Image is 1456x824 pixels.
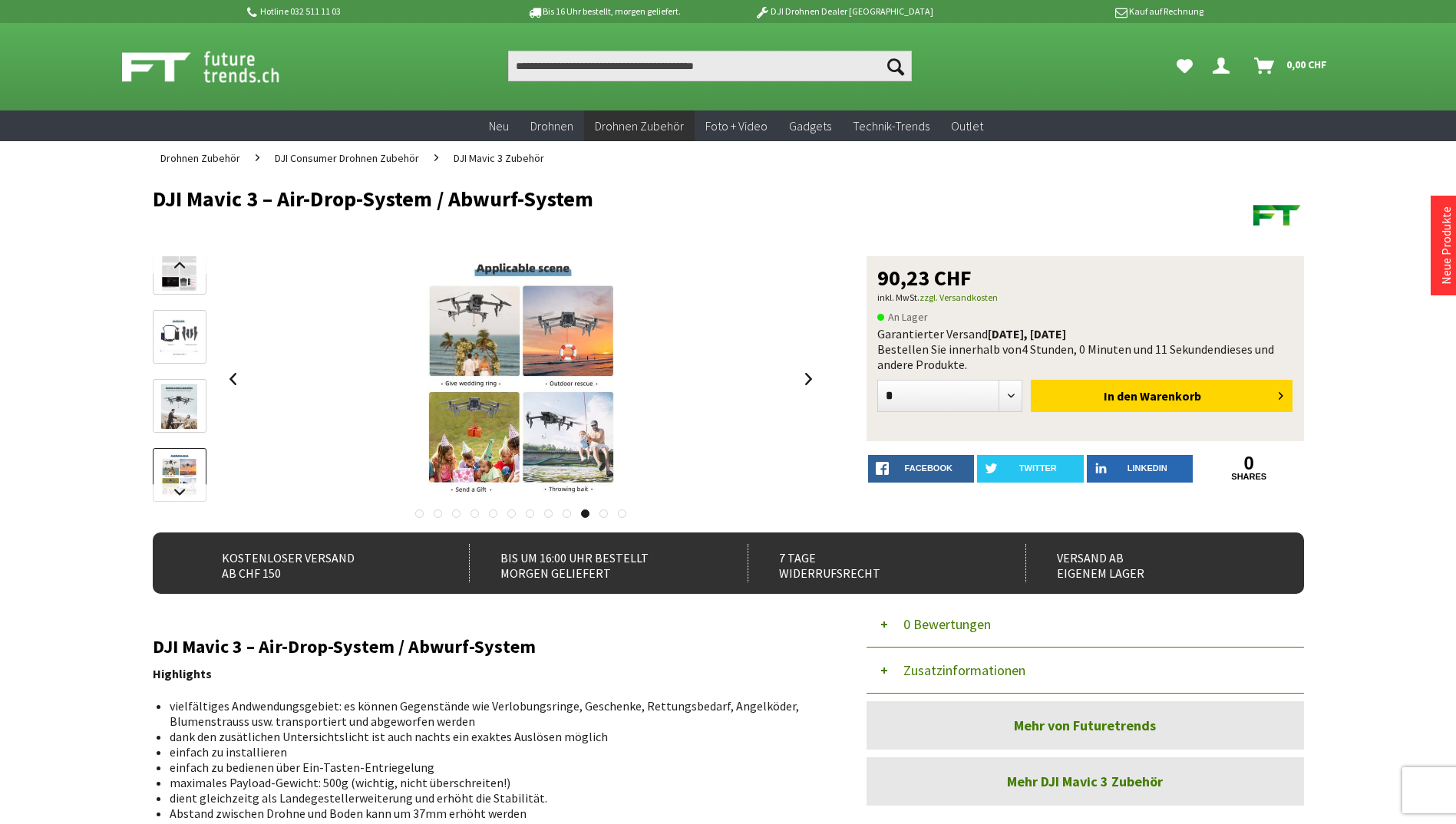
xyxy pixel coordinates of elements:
[1196,472,1302,482] a: shares
[748,544,992,582] div: 7 Tage Widerrufsrecht
[160,151,240,165] span: Drohnen Zubehör
[877,288,1293,307] p: inkl. MwSt.
[1250,187,1304,241] img: Futuretrends
[877,267,972,288] span: 90,23 CHF
[853,118,929,133] span: Technik-Trends
[867,757,1304,806] a: Mehr DJI Mavic 3 Zubehör
[877,326,1293,372] div: Garantierter Versand Bestellen Sie innerhalb von dieses und andere Produkte.
[489,118,509,133] span: Neu
[1286,52,1327,77] span: 0,00 CHF
[1140,388,1201,404] span: Warenkorb
[1207,51,1242,81] a: Dein Konto
[988,326,1066,341] b: [DATE], [DATE]
[867,701,1304,750] a: Mehr von Futuretrends
[951,118,983,133] span: Outlet
[940,110,994,142] a: Outlet
[695,110,778,142] a: Foto + Video
[905,463,953,473] span: facebook
[153,637,820,657] h2: DJI Mavic 3 – Air-Drop-System / Abwurf-System
[1022,341,1220,357] span: 4 Stunden, 0 Minuten und 11 Sekunden
[469,544,714,582] div: Bis um 16:00 Uhr bestellt Morgen geliefert
[1104,388,1137,404] span: In den
[454,151,544,165] span: DJI Mavic 3 Zubehör
[1087,455,1194,483] a: LinkedIn
[842,110,940,142] a: Technik-Trends
[880,51,912,81] button: Suchen
[275,151,419,165] span: DJI Consumer Drohnen Zubehör
[964,2,1203,21] p: Kauf auf Rechnung
[1169,51,1200,81] a: Meine Favoriten
[153,141,248,175] a: Drohnen Zubehör
[446,141,552,175] a: DJI Mavic 3 Zubehör
[1031,380,1293,412] button: In den Warenkorb
[170,775,808,790] li: maximales Payload-Gewicht: 500g (wichtig, nicht überschreiten!)
[170,744,808,760] li: einfach zu installieren
[170,806,808,821] li: Abstand zwischen Drohne und Boden kann um 37mm erhöht werden
[245,2,484,21] p: Hotline 032 511 11 03
[153,187,1074,210] h1: DJI Mavic 3 – Air-Drop-System / Abwurf-System
[789,118,831,133] span: Gadgets
[595,118,684,133] span: Drohnen Zubehör
[170,790,808,806] li: dient gleichzeitg als Landegestellerweiterung und erhöht die Stabilität.
[1019,463,1057,473] span: twitter
[867,648,1304,694] button: Zusatzinformationen
[1196,455,1302,472] a: 0
[508,51,912,81] input: Produkt, Marke, Kategorie, EAN, Artikelnummer…
[170,760,808,775] li: einfach zu bedienen über Ein-Tasten-Entriegelung
[1127,463,1167,473] span: LinkedIn
[191,544,436,582] div: Kostenloser Versand ab CHF 150
[919,292,998,303] a: zzgl. Versandkosten
[1438,206,1454,285] a: Neue Produkte
[1248,51,1335,81] a: Warenkorb
[584,110,695,142] a: Drohnen Zubehör
[1025,544,1270,582] div: Versand ab eigenem Lager
[170,698,808,729] li: vielfältiges Andwendungsgebiet: es können Gegenstände wie Verlobungsringe, Geschenke, Rettungsbed...
[868,455,975,483] a: facebook
[267,141,427,175] a: DJI Consumer Drohnen Zubehör
[724,2,963,21] p: DJI Drohnen Dealer [GEOGRAPHIC_DATA]
[122,48,313,86] img: Shop Futuretrends - zur Startseite wechseln
[877,308,928,326] span: An Lager
[478,110,520,142] a: Neu
[705,118,768,133] span: Foto + Video
[778,110,842,142] a: Gadgets
[977,455,1084,483] a: twitter
[530,118,573,133] span: Drohnen
[153,666,212,681] strong: Highlights
[170,729,808,744] li: dank den zusätlichen Untersichtslicht ist auch nachts ein exaktes Auslösen möglich
[867,602,1304,648] button: 0 Bewertungen
[520,110,584,142] a: Drohnen
[484,2,724,21] p: Bis 16 Uhr bestellt, morgen geliefert.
